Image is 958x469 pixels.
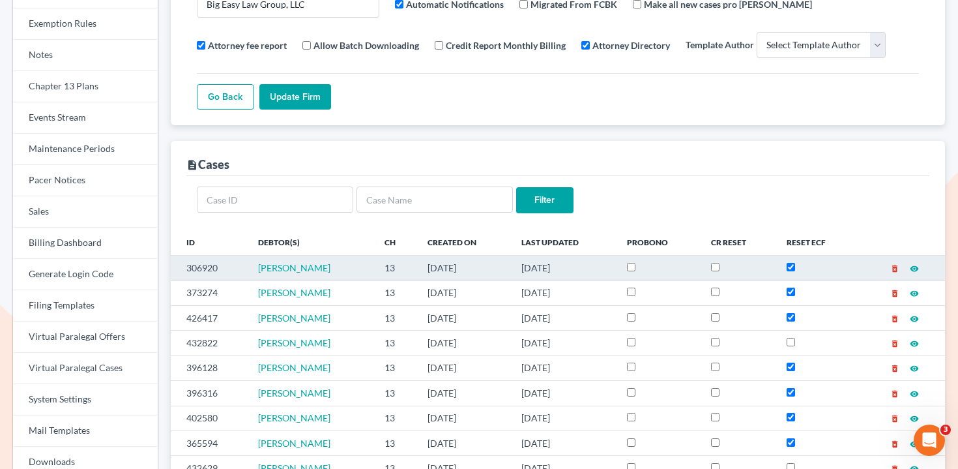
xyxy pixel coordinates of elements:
[186,159,198,171] i: description
[171,256,248,280] td: 306920
[890,289,899,298] i: delete_forever
[686,38,754,52] label: Template Author
[910,289,919,298] i: visibility
[417,356,511,380] td: [DATE]
[417,431,511,455] td: [DATE]
[13,40,158,71] a: Notes
[910,287,919,298] a: visibility
[374,406,417,431] td: 13
[890,337,899,348] a: delete_forever
[511,280,617,305] td: [DATE]
[890,414,899,423] i: delete_forever
[374,381,417,406] td: 13
[374,256,417,280] td: 13
[13,416,158,447] a: Mail Templates
[890,440,899,449] i: delete_forever
[511,406,617,431] td: [DATE]
[13,102,158,134] a: Events Stream
[511,431,617,455] td: [DATE]
[890,312,899,324] a: delete_forever
[258,438,330,449] a: [PERSON_NAME]
[171,431,248,455] td: 365594
[910,414,919,423] i: visibility
[13,196,158,228] a: Sales
[914,425,945,456] iframe: Intercom live chat
[258,387,330,399] a: [PERSON_NAME]
[258,412,330,423] span: [PERSON_NAME]
[171,356,248,380] td: 396128
[511,331,617,356] td: [DATE]
[258,287,330,298] a: [PERSON_NAME]
[417,331,511,356] td: [DATE]
[374,280,417,305] td: 13
[617,229,700,255] th: ProBono
[13,259,158,290] a: Generate Login Code
[186,157,229,172] div: Cases
[890,387,899,399] a: delete_forever
[13,134,158,165] a: Maintenance Periods
[910,339,919,348] i: visibility
[374,431,417,455] td: 13
[171,229,248,255] th: ID
[171,406,248,431] td: 402580
[258,362,330,373] a: [PERSON_NAME]
[890,412,899,423] a: delete_forever
[890,339,899,348] i: delete_forever
[356,187,513,213] input: Case Name
[446,38,566,52] label: Credit Report Monthly Billing
[258,312,330,324] span: [PERSON_NAME]
[417,406,511,431] td: [DATE]
[13,322,158,353] a: Virtual Paralegal Offers
[910,264,919,273] i: visibility
[890,264,899,273] i: delete_forever
[417,229,511,255] th: Created On
[208,38,287,52] label: Attorney fee report
[701,229,776,255] th: CR Reset
[910,412,919,423] a: visibility
[259,84,331,110] input: Update Firm
[13,228,158,259] a: Billing Dashboard
[374,356,417,380] td: 13
[890,438,899,449] a: delete_forever
[313,38,419,52] label: Allow Batch Downloading
[417,256,511,280] td: [DATE]
[511,381,617,406] td: [DATE]
[258,262,330,273] a: [PERSON_NAME]
[940,425,951,435] span: 3
[171,305,248,330] td: 426417
[890,389,899,399] i: delete_forever
[910,438,919,449] a: visibility
[511,229,617,255] th: Last Updated
[13,353,158,384] a: Virtual Paralegal Cases
[13,165,158,196] a: Pacer Notices
[910,262,919,273] a: visibility
[197,187,353,213] input: Case ID
[511,256,617,280] td: [DATE]
[417,381,511,406] td: [DATE]
[374,305,417,330] td: 13
[910,312,919,324] a: visibility
[890,314,899,324] i: delete_forever
[13,71,158,102] a: Chapter 13 Plans
[374,229,417,255] th: Ch
[910,337,919,348] a: visibility
[171,331,248,356] td: 432822
[910,362,919,373] a: visibility
[910,364,919,373] i: visibility
[258,337,330,348] span: [PERSON_NAME]
[13,384,158,416] a: System Settings
[776,229,857,255] th: Reset ECF
[417,305,511,330] td: [DATE]
[910,389,919,399] i: visibility
[910,440,919,449] i: visibility
[13,8,158,40] a: Exemption Rules
[516,187,573,213] input: Filter
[417,280,511,305] td: [DATE]
[890,362,899,373] a: delete_forever
[890,287,899,298] a: delete_forever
